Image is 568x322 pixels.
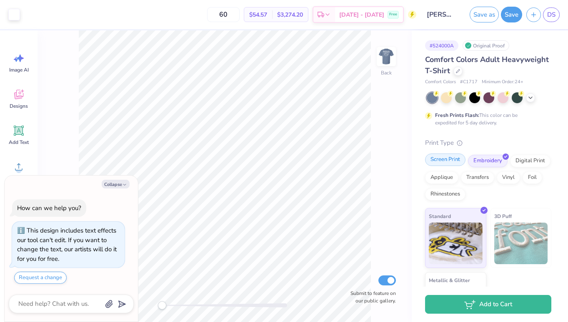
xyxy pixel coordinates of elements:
[9,139,29,146] span: Add Text
[482,79,523,86] span: Minimum Order: 24 +
[346,290,396,305] label: Submit to feature on our public gallery.
[425,54,549,76] span: Comfort Colors Adult Heavyweight T-Shirt
[461,171,494,184] div: Transfers
[523,171,542,184] div: Foil
[501,7,522,22] button: Save
[102,180,130,188] button: Collapse
[425,154,465,166] div: Screen Print
[10,103,28,109] span: Designs
[497,171,520,184] div: Vinyl
[510,155,550,167] div: Digital Print
[468,155,508,167] div: Embroidery
[429,212,451,220] span: Standard
[435,112,479,119] strong: Fresh Prints Flash:
[425,188,465,201] div: Rhinestones
[381,69,392,77] div: Back
[435,111,538,126] div: This color can be expedited for 5 day delivery.
[425,138,551,148] div: Print Type
[463,40,509,51] div: Original Proof
[158,301,166,310] div: Accessibility label
[249,10,267,19] span: $54.57
[9,67,29,73] span: Image AI
[429,276,470,285] span: Metallic & Glitter
[547,10,555,20] span: DS
[425,171,458,184] div: Applique
[17,226,117,263] div: This design includes text effects our tool can't edit. If you want to change the text, our artist...
[460,79,478,86] span: # C1717
[389,12,397,17] span: Free
[429,223,483,264] img: Standard
[425,295,551,314] button: Add to Cart
[425,40,458,51] div: # 524000A
[277,10,303,19] span: $3,274.20
[420,6,461,23] input: Untitled Design
[14,272,67,284] button: Request a change
[378,48,395,65] img: Back
[17,204,81,212] div: How can we help you?
[470,7,499,22] button: Save as
[207,7,240,22] input: – –
[543,7,560,22] a: DS
[425,79,456,86] span: Comfort Colors
[494,223,548,264] img: 3D Puff
[494,212,512,220] span: 3D Puff
[339,10,384,19] span: [DATE] - [DATE]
